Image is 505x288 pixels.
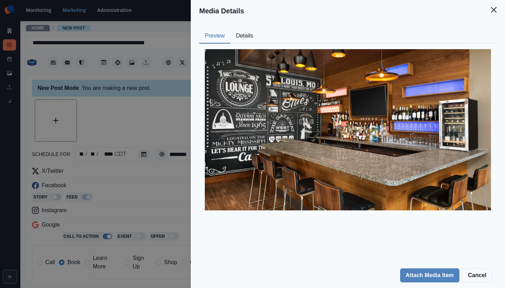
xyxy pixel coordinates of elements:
button: Attach Media Item [400,268,459,282]
button: Cancel [462,268,492,282]
button: Preview [199,29,230,44]
button: Close [487,3,501,17]
img: eajsc4zatzp4irpxnqhr [205,49,491,210]
button: Details [230,29,259,44]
